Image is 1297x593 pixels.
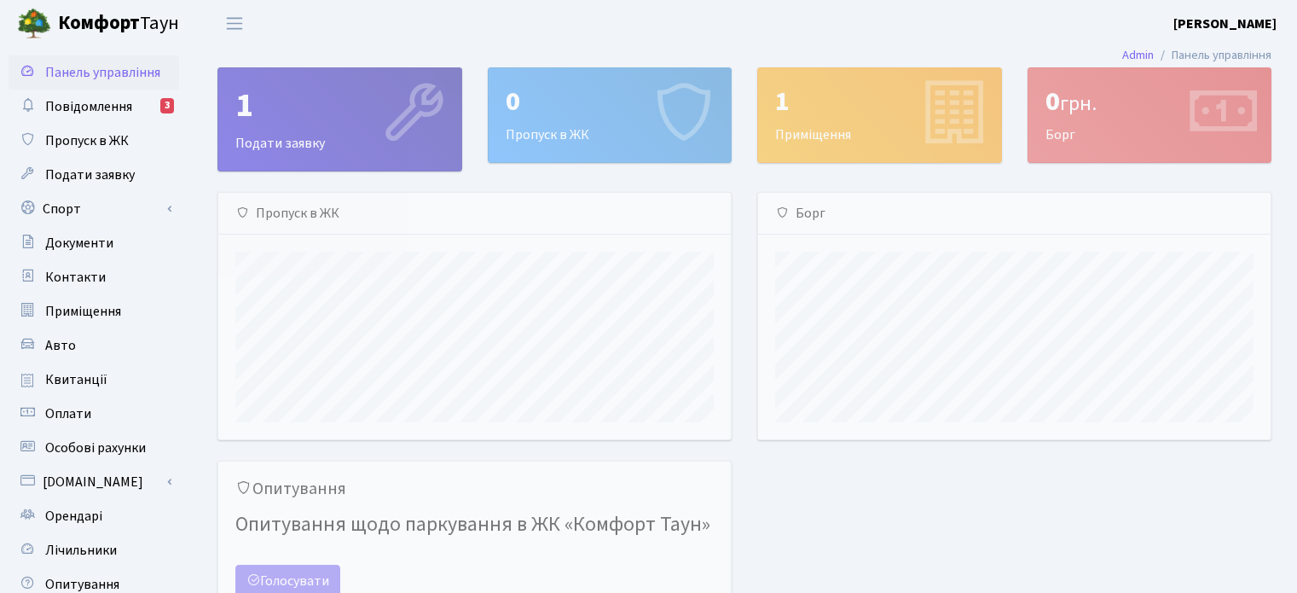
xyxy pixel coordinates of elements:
[45,507,102,526] span: Орендарі
[1154,46,1271,65] li: Панель управління
[506,85,715,118] div: 0
[1173,14,1277,34] a: [PERSON_NAME]
[9,294,179,328] a: Приміщення
[1097,38,1297,73] nav: breadcrumb
[9,328,179,363] a: Авто
[45,439,146,457] span: Особові рахунки
[1060,89,1097,119] span: грн.
[160,98,174,113] div: 3
[235,479,714,499] h5: Опитування
[45,131,129,150] span: Пропуск в ЖК
[45,302,121,321] span: Приміщення
[45,404,91,423] span: Оплати
[1045,85,1254,118] div: 0
[218,68,461,171] div: Подати заявку
[9,55,179,90] a: Панель управління
[1028,68,1271,162] div: Борг
[9,431,179,465] a: Особові рахунки
[45,166,135,184] span: Подати заявку
[9,363,179,397] a: Квитанції
[758,68,1001,162] div: Приміщення
[9,90,179,124] a: Повідомлення3
[213,9,256,38] button: Переключити навігацію
[9,465,179,499] a: [DOMAIN_NAME]
[488,67,732,163] a: 0Пропуск в ЖК
[45,63,160,82] span: Панель управління
[9,533,179,567] a: Лічильники
[17,7,51,41] img: logo.png
[9,192,179,226] a: Спорт
[9,397,179,431] a: Оплати
[45,370,107,389] span: Квитанції
[775,85,984,118] div: 1
[45,268,106,287] span: Контакти
[217,67,462,172] a: 1Подати заявку
[45,541,117,560] span: Лічильники
[58,9,140,37] b: Комфорт
[9,260,179,294] a: Контакти
[45,336,76,355] span: Авто
[1122,46,1154,64] a: Admin
[45,234,113,253] span: Документи
[235,85,444,126] div: 1
[758,193,1271,235] div: Борг
[489,68,732,162] div: Пропуск в ЖК
[45,97,132,116] span: Повідомлення
[757,67,1002,163] a: 1Приміщення
[9,158,179,192] a: Подати заявку
[9,226,179,260] a: Документи
[58,9,179,38] span: Таун
[9,124,179,158] a: Пропуск в ЖК
[218,193,731,235] div: Пропуск в ЖК
[235,506,714,544] h4: Опитування щодо паркування в ЖК «Комфорт Таун»
[1173,15,1277,33] b: [PERSON_NAME]
[9,499,179,533] a: Орендарі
